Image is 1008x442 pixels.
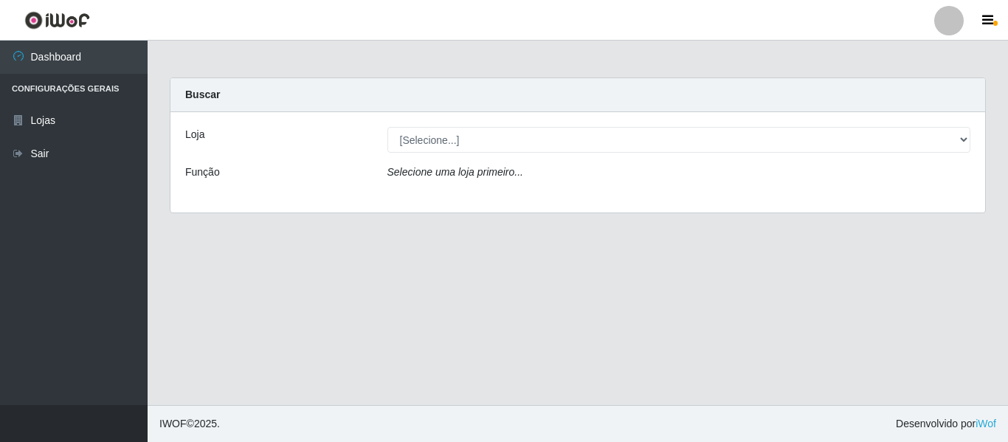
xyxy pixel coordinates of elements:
i: Selecione uma loja primeiro... [387,166,523,178]
strong: Buscar [185,89,220,100]
span: © 2025 . [159,416,220,432]
span: IWOF [159,418,187,429]
img: CoreUI Logo [24,11,90,30]
label: Loja [185,127,204,142]
a: iWof [976,418,996,429]
span: Desenvolvido por [896,416,996,432]
label: Função [185,165,220,180]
